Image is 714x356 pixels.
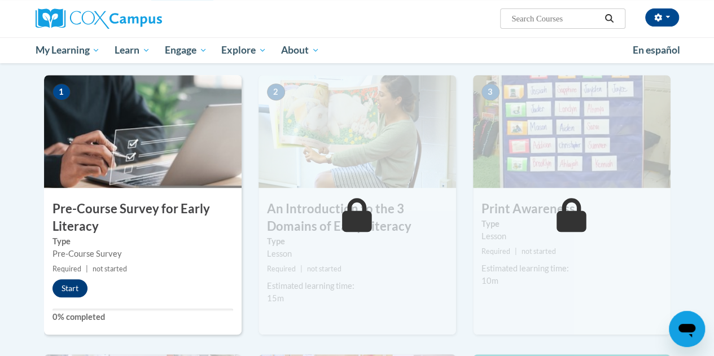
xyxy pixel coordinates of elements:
[52,279,87,297] button: Start
[36,8,162,29] img: Cox Campus
[157,37,214,63] a: Engage
[522,247,556,256] span: not started
[44,75,242,188] img: Course Image
[115,43,150,57] span: Learn
[52,83,71,100] span: 1
[35,43,100,57] span: My Learning
[267,235,448,248] label: Type
[481,247,510,256] span: Required
[300,265,303,273] span: |
[481,262,662,275] div: Estimated learning time:
[27,37,687,63] div: Main menu
[645,8,679,27] button: Account Settings
[52,311,233,323] label: 0% completed
[281,43,319,57] span: About
[473,200,671,218] h3: Print Awareness
[107,37,157,63] a: Learn
[267,83,285,100] span: 2
[307,265,341,273] span: not started
[267,265,296,273] span: Required
[214,37,274,63] a: Explore
[601,12,617,25] button: Search
[36,8,239,29] a: Cox Campus
[515,247,517,256] span: |
[510,12,601,25] input: Search Courses
[86,265,88,273] span: |
[274,37,327,63] a: About
[625,38,687,62] a: En español
[481,218,662,230] label: Type
[267,280,448,292] div: Estimated learning time:
[44,200,242,235] h3: Pre-Course Survey for Early Literacy
[165,43,207,57] span: Engage
[473,75,671,188] img: Course Image
[28,37,108,63] a: My Learning
[221,43,266,57] span: Explore
[669,311,705,347] iframe: Button to launch messaging window
[481,83,500,100] span: 3
[481,276,498,285] span: 10m
[52,265,81,273] span: Required
[52,235,233,248] label: Type
[267,293,284,303] span: 15m
[481,230,662,243] div: Lesson
[259,200,456,235] h3: An Introduction to the 3 Domains of Early Literacy
[633,44,680,56] span: En español
[52,248,233,260] div: Pre-Course Survey
[93,265,127,273] span: not started
[259,75,456,188] img: Course Image
[267,248,448,260] div: Lesson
